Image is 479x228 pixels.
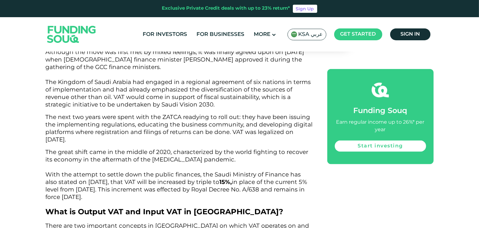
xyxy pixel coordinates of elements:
[291,31,297,37] img: SA Flag
[141,29,189,40] a: For Investors
[340,32,376,37] span: Get started
[400,32,420,37] span: Sign in
[254,32,271,37] span: More
[46,207,283,216] span: What is Output VAT and Input VAT in [GEOGRAPHIC_DATA]?
[335,140,426,151] a: Start investing
[46,48,311,108] span: Although the move was first met by mixed feelings, it was finally agreed upon on [DATE] when [DEM...
[335,118,426,133] div: Earn regular income up to 26%* per year
[354,107,407,114] span: Funding Souq
[41,18,102,50] img: Logo
[372,81,389,98] img: fsicon
[195,29,246,40] a: For Businesses
[46,113,313,143] span: The next two years were spent with the ZATCA readying to roll out: they have been issuing the imp...
[390,28,431,40] a: Sign in
[298,31,323,38] span: KSA عربي
[293,5,317,13] a: Sign Up
[162,5,290,12] div: Exclusive Private Credit deals with up to 23% return*
[220,178,232,186] strong: 15%,
[46,148,308,201] span: The great shift came in the middle of 2020, characterized by the world fighting to recover its ec...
